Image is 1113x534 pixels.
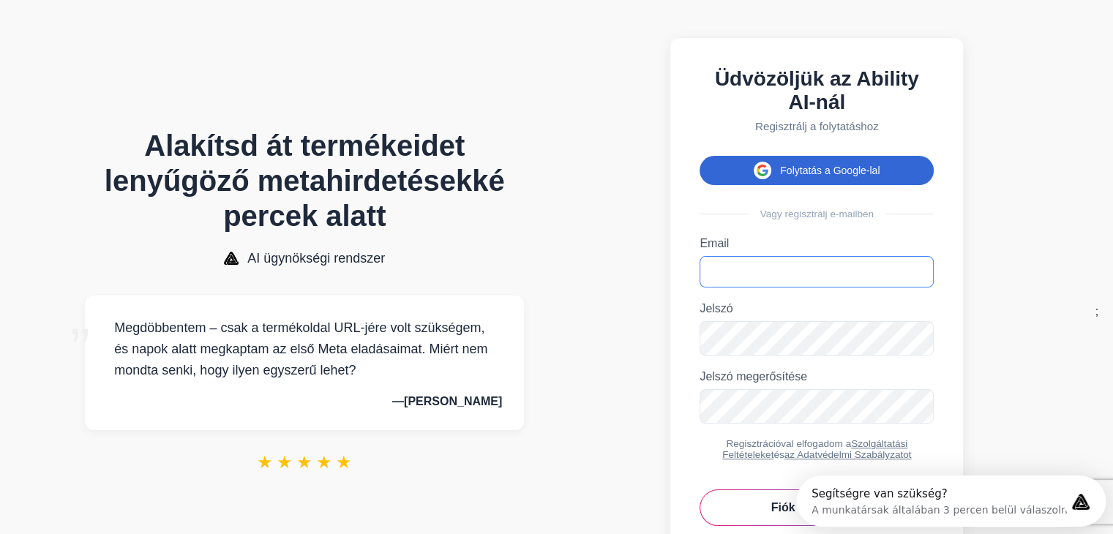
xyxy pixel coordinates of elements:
div: Intercom üzenőfelület megnyitása [6,6,330,46]
font: Alakítsd át termékeidet lenyűgöző metahirdetésekké percek alatt [105,129,505,232]
img: AI ügynökségi rendszer logója [224,252,239,265]
font: —[PERSON_NAME] [392,395,502,407]
font: Megdöbbentem – csak a termékoldal URL-jére volt szükségem, és napok alatt megkaptam az első Meta ... [114,320,487,377]
iframe: Intercom élő chat keresés-indító [796,475,1106,527]
font: Segítségre van szükség? [15,12,151,25]
font: Regisztrálj a folytatáshoz [755,120,879,132]
font: ★ [336,452,352,472]
font: ; [1095,305,1098,317]
font: ★ [316,452,332,472]
font: „ [70,282,90,347]
a: az Adatvédelmi Szabályzatot [784,449,912,460]
a: Szolgáltatási Feltételeket [722,438,907,460]
iframe: Élő chat az intercomon [1063,484,1098,519]
font: Üdvözöljük az Ability AI-nál [715,67,919,113]
font: AI ügynökségi rendszer [247,251,385,266]
font: Email [700,237,729,249]
button: Folytatás a Google-lal [700,156,934,185]
font: ★ [277,452,293,472]
font: Regisztrációval elfogadom a [726,438,851,449]
font: Jelszó [700,302,732,315]
font: ★ [296,452,312,472]
font: és [773,449,784,460]
font: Jelszó megerősítése [700,370,807,383]
font: A munkatársak általában 3 percen belül válaszolnak. [15,29,287,40]
font: ★ [257,452,273,472]
button: Fiók létrehozása [700,489,934,526]
font: Folytatás a Google-lal [780,165,880,176]
font: Vagy regisztrálj e-mailben [760,208,874,219]
font: Fiók létrehozása [771,501,863,514]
